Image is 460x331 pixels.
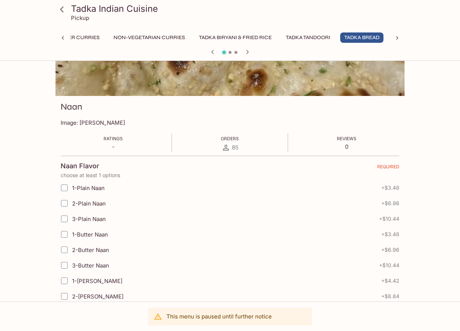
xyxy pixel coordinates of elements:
span: 2-Plain Naan [72,200,106,207]
span: 2-[PERSON_NAME] [72,293,124,300]
span: 2-Butter Naan [72,246,109,254]
p: Pickup [71,14,89,21]
span: Orders [221,136,239,141]
span: 1-Plain Naan [72,185,105,192]
span: + $6.96 [381,247,399,253]
span: + $4.42 [381,278,399,284]
span: + $10.44 [379,216,399,222]
span: + $6.96 [381,200,399,206]
span: + $3.48 [381,185,399,191]
span: 3-Butter Naan [72,262,109,269]
span: 1-Butter Naan [72,231,108,238]
span: + $10.44 [379,262,399,268]
button: Tadka Tandoori [282,32,334,43]
p: 0 [337,143,356,150]
span: Reviews [337,136,356,141]
span: 1-[PERSON_NAME] [72,277,122,285]
span: 85 [232,144,239,151]
span: + $3.48 [381,231,399,237]
h3: Tadka Indian Cuisine [71,3,402,14]
button: Tadka Biryani & Fried Rice [195,32,276,43]
span: + $8.84 [381,293,399,299]
button: Side Order [389,32,429,43]
p: Image: [PERSON_NAME] [61,119,399,126]
p: - [104,143,123,150]
h3: Naan [61,101,82,113]
span: 3-Plain Naan [72,216,106,223]
button: Paneer Curries [50,32,104,43]
button: Tadka Bread [340,32,383,43]
h4: Naan Flavor [61,162,99,170]
span: Ratings [104,136,123,141]
span: REQUIRED [377,164,399,172]
p: choose at least 1 options [61,172,399,178]
button: Non-Vegetarian Curries [109,32,189,43]
p: This menu is paused until further notice [166,313,272,320]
